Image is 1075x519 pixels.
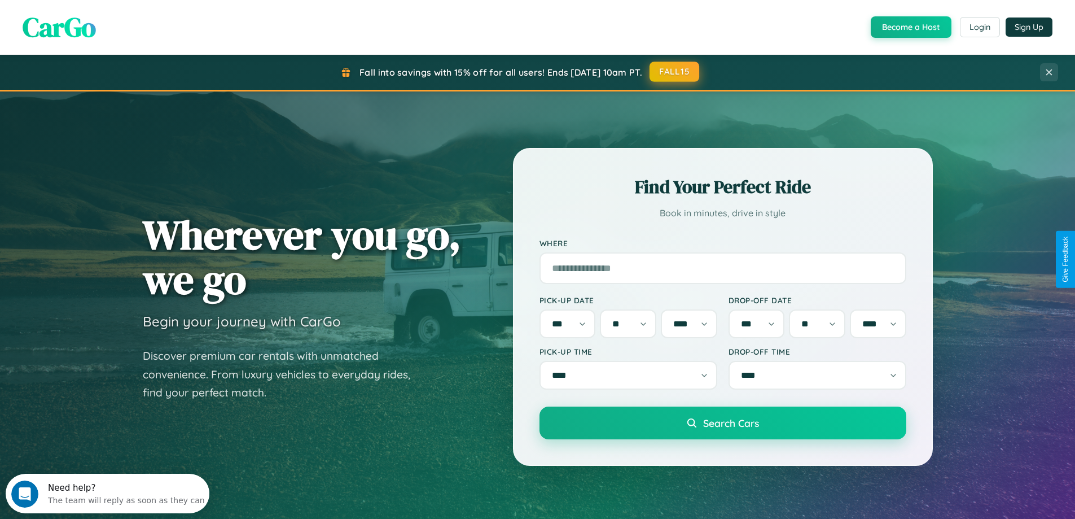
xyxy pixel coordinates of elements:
[359,67,642,78] span: Fall into savings with 15% off for all users! Ends [DATE] 10am PT.
[539,407,906,439] button: Search Cars
[6,474,209,513] iframe: Intercom live chat discovery launcher
[960,17,1000,37] button: Login
[42,10,199,19] div: Need help?
[871,16,951,38] button: Become a Host
[11,481,38,508] iframe: Intercom live chat
[703,417,759,429] span: Search Cars
[539,295,717,305] label: Pick-up Date
[539,238,906,248] label: Where
[650,62,699,82] button: FALL15
[729,347,906,356] label: Drop-off Time
[143,313,341,330] h3: Begin your journey with CarGo
[23,8,96,46] span: CarGo
[42,19,199,30] div: The team will reply as soon as they can
[539,175,906,199] h2: Find Your Perfect Ride
[539,205,906,221] p: Book in minutes, drive in style
[539,347,717,356] label: Pick-up Time
[5,5,210,36] div: Open Intercom Messenger
[729,295,906,305] label: Drop-off Date
[1061,237,1069,282] div: Give Feedback
[143,347,425,402] p: Discover premium car rentals with unmatched convenience. From luxury vehicles to everyday rides, ...
[1006,18,1052,37] button: Sign Up
[143,212,461,302] h1: Wherever you go, we go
